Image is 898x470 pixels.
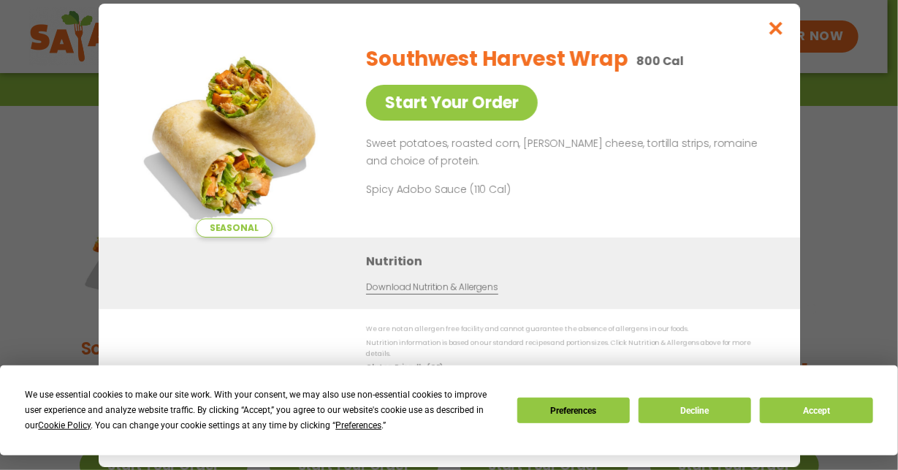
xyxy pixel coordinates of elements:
[752,4,799,53] button: Close modal
[636,52,684,70] p: 800 Cal
[366,252,778,270] h3: Nutrition
[366,324,771,335] p: We are not an allergen free facility and cannot guarantee the absence of allergens in our foods.
[25,387,499,433] div: We use essential cookies to make our site work. With your consent, we may also use non-essential ...
[195,219,272,238] span: Seasonal
[366,135,765,170] p: Sweet potatoes, roasted corn, [PERSON_NAME] cheese, tortilla strips, romaine and choice of protein.
[38,420,91,431] span: Cookie Policy
[366,44,628,75] h2: Southwest Harvest Wrap
[760,398,872,423] button: Accept
[366,85,538,121] a: Start Your Order
[366,181,636,197] p: Spicy Adobo Sauce (110 Cal)
[517,398,630,423] button: Preferences
[366,281,498,295] a: Download Nutrition & Allergens
[335,420,381,431] span: Preferences
[132,33,336,238] img: Featured product photo for Southwest Harvest Wrap
[639,398,751,423] button: Decline
[366,363,442,371] strong: Gluten Friendly (GF)
[366,337,771,360] p: Nutrition information is based on our standard recipes and portion sizes. Click Nutrition & Aller...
